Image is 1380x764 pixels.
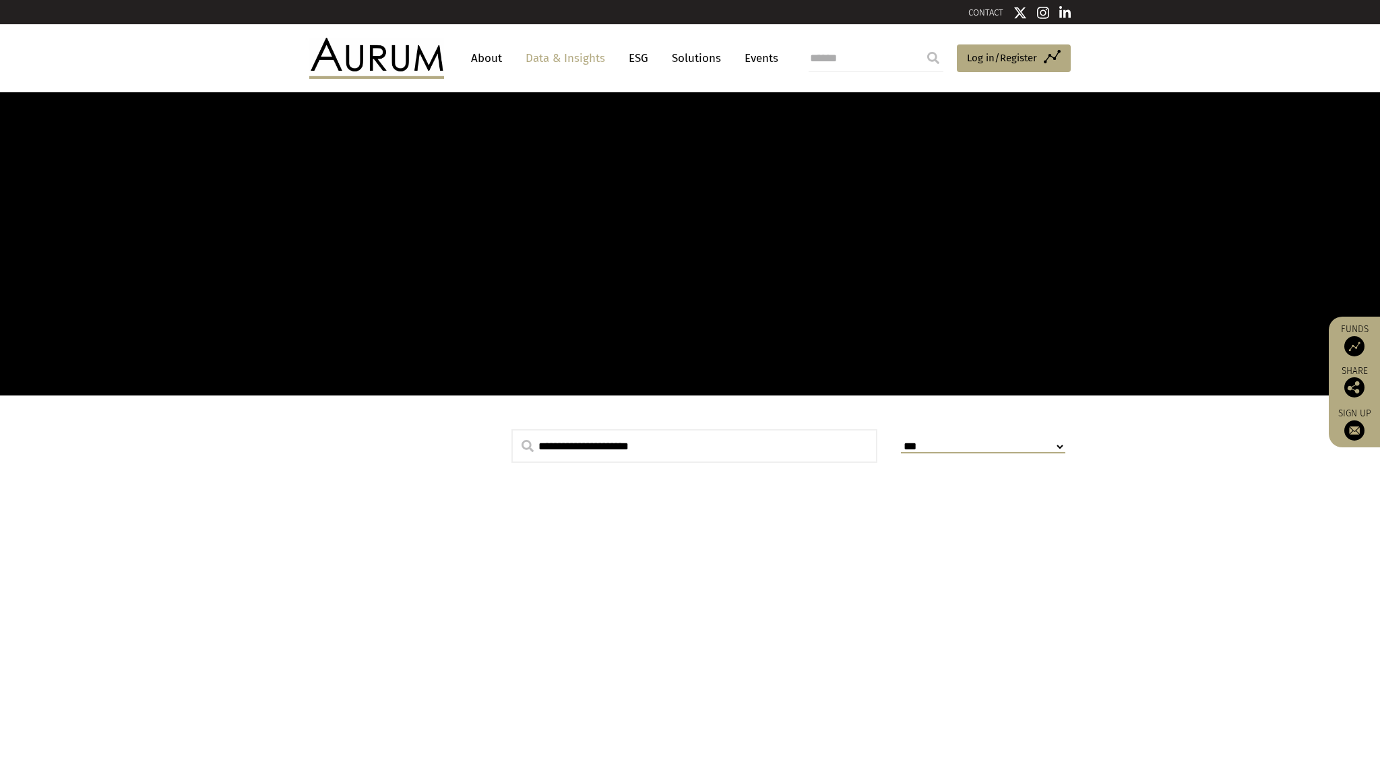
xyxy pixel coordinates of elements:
a: Data & Insights [519,46,612,71]
a: Events [738,46,778,71]
img: Sign up to our newsletter [1344,420,1365,441]
img: Linkedin icon [1059,6,1071,20]
a: About [464,46,509,71]
img: search.svg [522,440,534,452]
img: Access Funds [1344,336,1365,356]
img: Instagram icon [1037,6,1049,20]
a: Funds [1336,323,1373,356]
a: Log in/Register [957,44,1071,73]
input: Submit [920,44,947,71]
a: Solutions [665,46,728,71]
a: ESG [622,46,655,71]
img: Aurum [309,38,444,78]
a: Sign up [1336,408,1373,441]
img: Twitter icon [1013,6,1027,20]
div: Share [1336,367,1373,397]
img: Share this post [1344,377,1365,397]
a: CONTACT [968,7,1003,18]
span: Log in/Register [967,50,1037,66]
